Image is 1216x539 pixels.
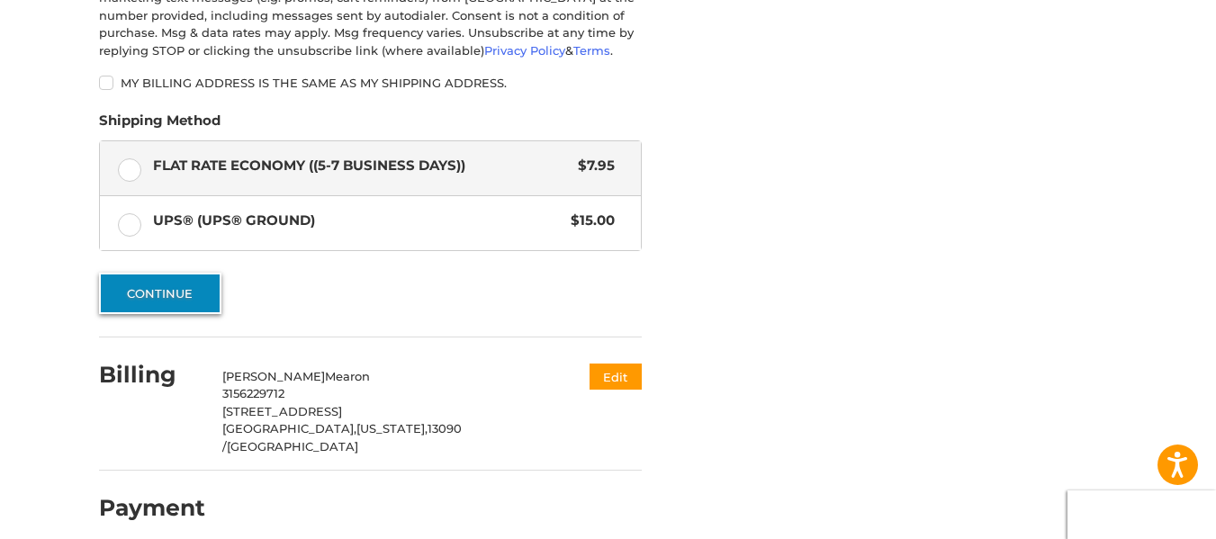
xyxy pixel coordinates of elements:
span: Mearon [325,369,370,383]
button: Edit [590,364,642,390]
span: Flat Rate Economy ((5-7 Business Days)) [153,156,570,176]
span: 3156229712 [222,386,284,400]
span: [STREET_ADDRESS] [222,404,342,418]
span: [PERSON_NAME] [222,369,325,383]
span: $15.00 [562,211,615,231]
legend: Shipping Method [99,111,221,139]
label: My billing address is the same as my shipping address. [99,76,642,90]
a: Terms [573,43,610,58]
span: UPS® (UPS® Ground) [153,211,563,231]
a: Privacy Policy [484,43,565,58]
h2: Billing [99,361,204,389]
span: [US_STATE], [356,421,428,436]
button: Continue [99,273,221,314]
span: [GEOGRAPHIC_DATA], [222,421,356,436]
iframe: Google Customer Reviews [1067,490,1216,539]
span: [GEOGRAPHIC_DATA] [227,439,358,454]
h2: Payment [99,494,205,522]
span: 13090 / [222,421,462,454]
span: $7.95 [569,156,615,176]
